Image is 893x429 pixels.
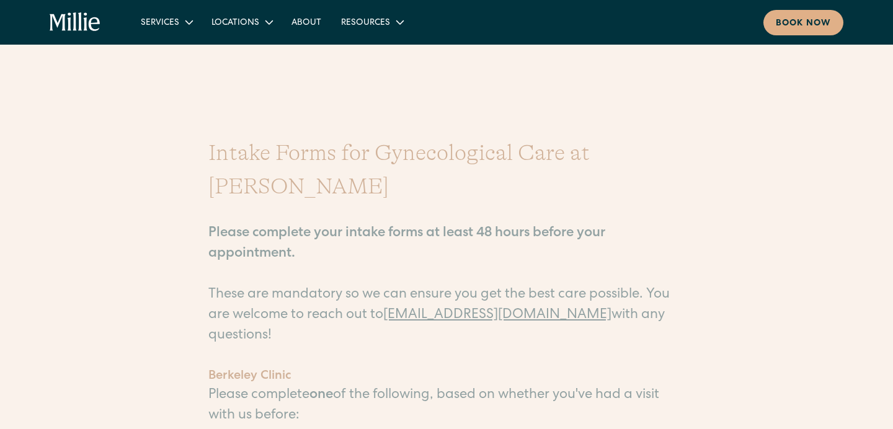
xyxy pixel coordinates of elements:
[208,227,605,261] strong: Please complete your intake forms at least 48 hours before your appointment.
[208,203,685,347] p: These are mandatory so we can ensure you get the best care possible. You are welcome to reach out...
[211,17,259,30] div: Locations
[776,17,831,30] div: Book now
[763,10,843,35] a: Book now
[141,17,179,30] div: Services
[208,386,685,427] p: Please complete of the following, based on whether you've had a visit with us before:
[208,136,685,203] h1: Intake Forms for Gynecological Care at [PERSON_NAME]
[50,12,101,32] a: home
[309,389,333,402] strong: one
[131,12,202,32] div: Services
[341,17,390,30] div: Resources
[282,12,331,32] a: About
[202,12,282,32] div: Locations
[331,12,412,32] div: Resources
[208,370,291,383] strong: Berkeley Clinic
[383,309,611,322] a: [EMAIL_ADDRESS][DOMAIN_NAME]
[208,347,685,367] p: ‍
